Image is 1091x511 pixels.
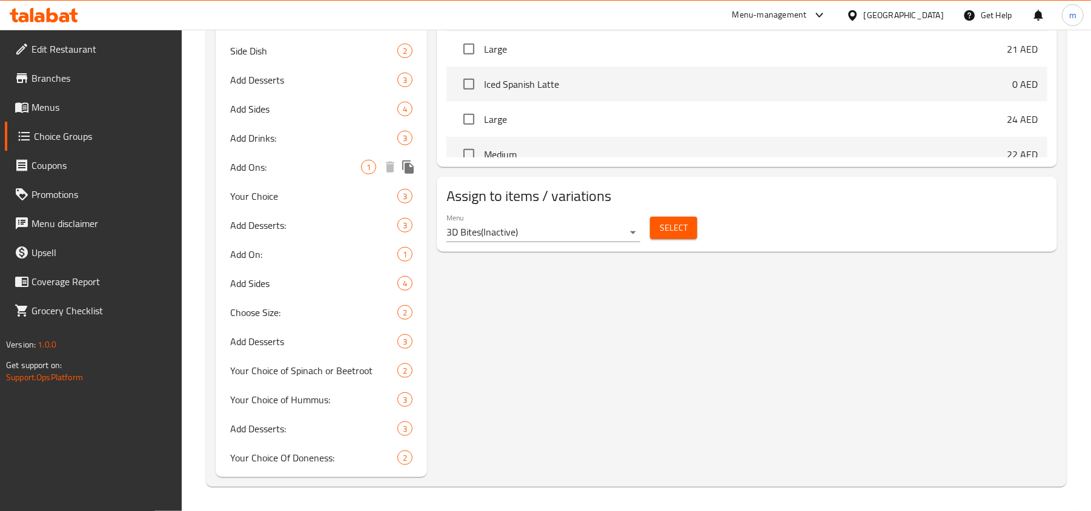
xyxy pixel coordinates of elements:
div: Your Choice of Hummus:3 [216,385,427,414]
a: Edit Restaurant [5,35,182,64]
div: Choices [397,189,413,203]
div: Add On:1 [216,240,427,269]
div: Add Ons:1deleteduplicate [216,153,427,182]
span: Your Choice of Hummus: [230,392,397,407]
span: m [1069,8,1076,22]
a: Support.OpsPlatform [6,369,83,385]
button: Select [650,217,697,239]
span: Edit Restaurant [32,42,173,56]
span: Promotions [32,187,173,202]
span: 4 [398,278,412,289]
span: Coverage Report [32,274,173,289]
p: 24 AED [1007,112,1038,127]
span: Branches [32,71,173,85]
div: Your Choice Of Doneness:2 [216,443,427,472]
div: Add Desserts3 [216,65,427,94]
span: 2 [398,307,412,318]
span: Add Desserts: [230,421,397,436]
span: Choice Groups [34,129,173,143]
div: Add Desserts3 [216,327,427,356]
a: Menu disclaimer [5,209,182,238]
div: Choices [397,218,413,232]
div: Choices [397,305,413,320]
span: Side Dish [230,44,397,58]
span: 3 [398,220,412,231]
div: Your Choice of Spinach or Beetroot2 [216,356,427,385]
div: [GEOGRAPHIC_DATA] [864,8,944,22]
a: Coverage Report [5,267,182,296]
div: Add Drinks:3 [216,124,427,153]
span: Menus [32,100,173,114]
div: Choices [397,392,413,407]
span: Large [484,42,1007,56]
span: 2 [398,45,412,57]
div: Choices [397,450,413,465]
div: Your Choice3 [216,182,427,211]
span: 4 [398,104,412,115]
span: Large [484,112,1007,127]
div: Choices [397,334,413,349]
a: Choice Groups [5,122,182,151]
span: Version: [6,337,36,352]
span: Choose Size: [230,305,397,320]
div: Choices [361,160,376,174]
span: Add Desserts [230,73,397,87]
div: Choices [397,73,413,87]
a: Upsell [5,238,182,267]
div: Add Sides4 [216,269,427,298]
span: Select choice [456,36,482,62]
div: Add Desserts:3 [216,211,427,240]
span: Your Choice Of Doneness: [230,450,397,465]
span: Get support on: [6,357,62,373]
a: Coupons [5,151,182,180]
span: Iced Spanish Latte [484,77,1012,91]
span: 2 [398,365,412,377]
a: Branches [5,64,182,93]
span: Add Ons: [230,160,361,174]
span: Add Drinks: [230,131,397,145]
p: 21 AED [1007,42,1038,56]
span: Add Desserts: [230,218,397,232]
span: Select choice [456,142,482,167]
span: Select choice [456,107,482,132]
span: 2 [398,452,412,464]
div: 3D Bites(Inactive) [446,223,640,242]
div: Add Sides4 [216,94,427,124]
p: 22 AED [1007,147,1038,162]
div: Choices [397,247,413,262]
p: 0 AED [1012,77,1038,91]
span: Your Choice [230,189,397,203]
span: 1 [398,249,412,260]
a: Promotions [5,180,182,209]
a: Menus [5,93,182,122]
span: Add Sides [230,102,397,116]
button: duplicate [399,158,417,176]
span: 3 [398,133,412,144]
div: Side Dish2 [216,36,427,65]
span: Grocery Checklist [32,303,173,318]
span: 3 [398,423,412,435]
span: Add On: [230,247,397,262]
div: Choices [397,102,413,116]
span: Menu disclaimer [32,216,173,231]
div: Choices [397,131,413,145]
label: Menu [446,214,464,222]
span: Medium [484,147,1007,162]
span: 1 [362,162,376,173]
button: delete [381,158,399,176]
h2: Assign to items / variations [446,186,1047,206]
span: Select choice [456,71,482,97]
span: Coupons [32,158,173,173]
div: Choices [397,44,413,58]
span: Upsell [32,245,173,260]
div: Choices [397,421,413,436]
span: Your Choice of Spinach or Beetroot [230,363,397,378]
span: 3 [398,394,412,406]
span: Select [660,220,688,236]
span: Add Desserts [230,334,397,349]
span: Add Sides [230,276,397,291]
span: 3 [398,336,412,348]
div: Choices [397,363,413,378]
span: 3 [398,191,412,202]
span: 3 [398,74,412,86]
